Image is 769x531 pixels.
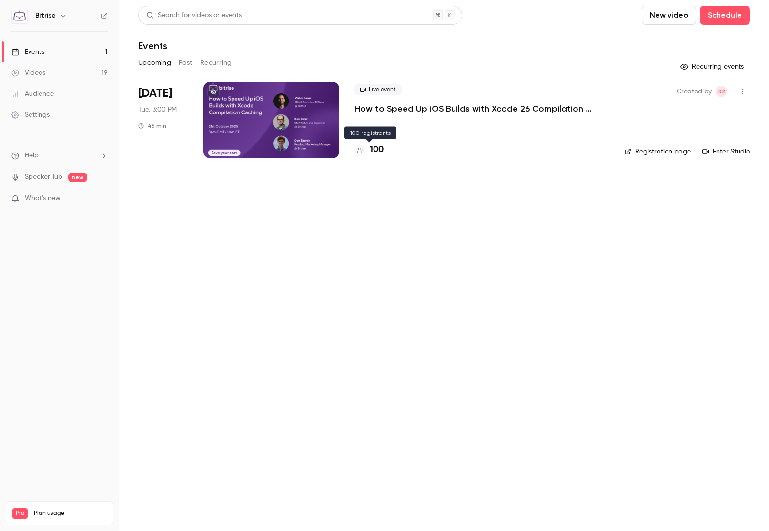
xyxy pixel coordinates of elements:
[354,103,609,114] a: How to Speed Up iOS Builds with Xcode 26 Compilation Caching
[138,55,171,71] button: Upcoming
[138,86,172,101] span: [DATE]
[25,172,62,182] a: SpeakerHub
[11,89,54,99] div: Audience
[370,143,384,156] h4: 100
[11,151,108,161] li: help-dropdown-opener
[702,147,750,156] a: Enter Studio
[11,68,45,78] div: Videos
[718,86,726,97] span: DŽ
[676,59,750,74] button: Recurring events
[138,82,188,158] div: Oct 21 Tue, 3:00 PM (Europe/London)
[34,510,107,517] span: Plan usage
[25,194,61,204] span: What's new
[96,194,108,203] iframe: Noticeable Trigger
[138,105,177,114] span: Tue, 3:00 PM
[35,11,56,20] h6: Bitrise
[642,6,696,25] button: New video
[146,10,242,20] div: Search for videos or events
[354,143,384,156] a: 100
[716,86,727,97] span: Dan Žďárek
[354,84,402,95] span: Live event
[11,47,44,57] div: Events
[625,147,691,156] a: Registration page
[677,86,712,97] span: Created by
[68,173,87,182] span: new
[11,110,50,120] div: Settings
[200,55,232,71] button: Recurring
[138,122,166,130] div: 45 min
[138,40,167,51] h1: Events
[179,55,192,71] button: Past
[700,6,750,25] button: Schedule
[12,508,28,519] span: Pro
[12,8,27,23] img: Bitrise
[25,151,39,161] span: Help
